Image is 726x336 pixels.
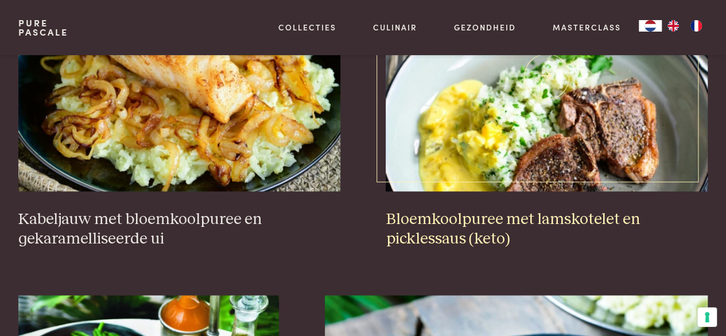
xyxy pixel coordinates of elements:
div: Language [639,20,662,32]
aside: Language selected: Nederlands [639,20,708,32]
a: Masterclass [552,21,620,33]
button: Uw voorkeuren voor toestemming voor trackingtechnologieën [697,307,717,327]
a: NL [639,20,662,32]
a: EN [662,20,685,32]
a: Gezondheid [454,21,516,33]
a: PurePascale [18,18,68,37]
h3: Bloemkoolpuree met lamskotelet en picklessaus (keto) [386,210,708,249]
ul: Language list [662,20,708,32]
a: Collecties [278,21,336,33]
a: FR [685,20,708,32]
h3: Kabeljauw met bloemkoolpuree en gekaramelliseerde ui [18,210,340,249]
a: Culinair [373,21,417,33]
